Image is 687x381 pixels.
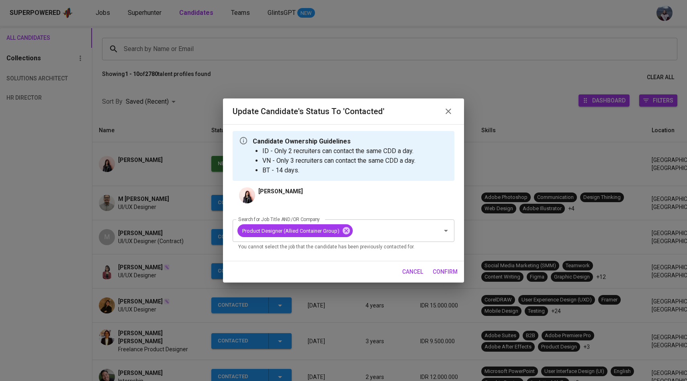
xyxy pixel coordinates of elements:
li: VN - Only 3 recruiters can contact the same CDD a day. [262,156,415,166]
p: You cannot select the job that the candidate has been previously contacted for. [238,243,449,251]
li: BT - 14 days. [262,166,415,175]
span: Product Designer (Allied Container Group) [237,227,344,235]
button: confirm [429,264,461,279]
span: cancel [402,267,423,277]
h6: Update Candidate's Status to 'Contacted' [233,105,384,118]
span: confirm [433,267,458,277]
button: Open [440,225,452,236]
p: [PERSON_NAME] [258,187,303,195]
div: Product Designer (Allied Container Group) [237,224,353,237]
img: b1d43c072bf92bcfe9c5ffbb0fd8447c.jpg [239,187,255,203]
li: ID - Only 2 recruiters can contact the same CDD a day. [262,146,415,156]
button: cancel [399,264,426,279]
p: Candidate Ownership Guidelines [253,137,415,146]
